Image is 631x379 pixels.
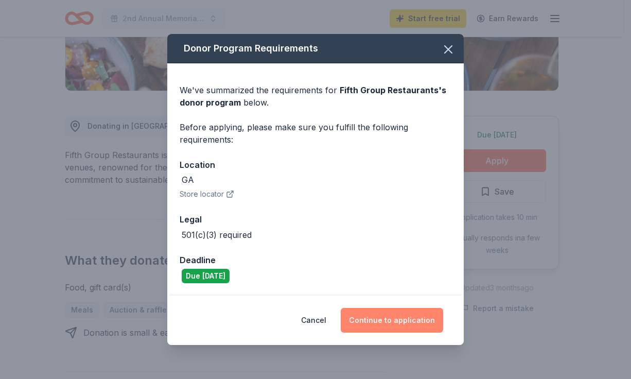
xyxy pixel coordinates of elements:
[180,121,451,146] div: Before applying, please make sure you fulfill the following requirements:
[180,158,451,171] div: Location
[182,174,194,186] div: GA
[180,84,451,109] div: We've summarized the requirements for below.
[341,308,443,333] button: Continue to application
[182,269,230,283] div: Due [DATE]
[167,34,464,63] div: Donor Program Requirements
[182,229,252,241] div: 501(c)(3) required
[180,188,234,200] button: Store locator
[180,253,451,267] div: Deadline
[301,308,326,333] button: Cancel
[180,213,451,226] div: Legal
